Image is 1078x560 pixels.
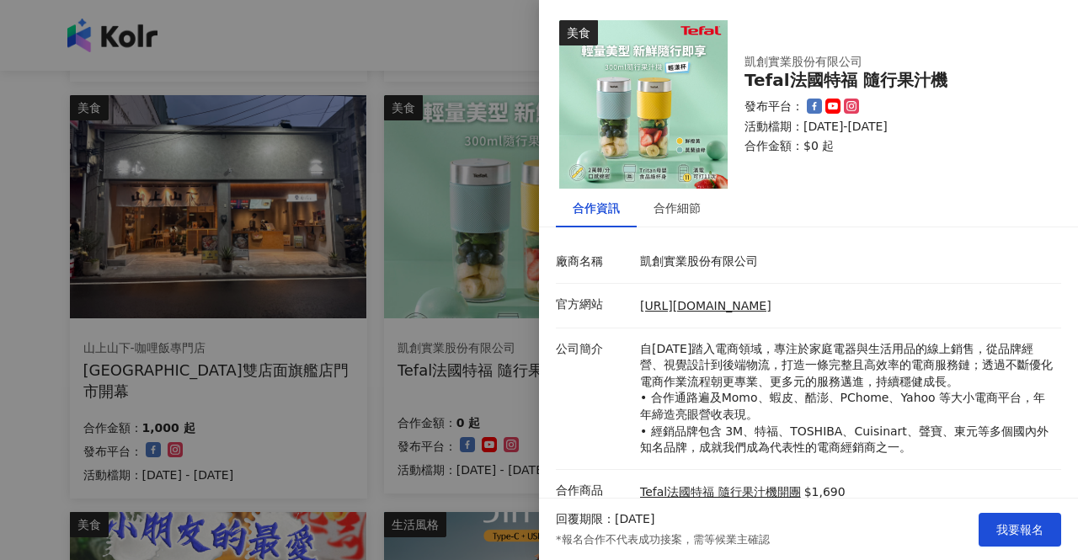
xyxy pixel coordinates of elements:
div: 合作細節 [654,199,701,217]
p: 廠商名稱 [556,253,632,270]
p: 合作商品 [556,483,632,499]
a: Tefal法國特福 隨行果汁機開團 [640,484,801,501]
p: 自[DATE]踏入電商領域，專注於家庭電器與生活用品的線上銷售，從品牌經營、視覺設計到後端物流，打造一條完整且高效率的電商服務鏈；透過不斷優化電商作業流程朝更專業、更多元的服務邁進，持續穩健成長... [640,341,1053,456]
p: 發布平台： [744,99,803,115]
p: 公司簡介 [556,341,632,358]
a: [URL][DOMAIN_NAME] [640,299,771,312]
p: 官方網站 [556,296,632,313]
p: 合作金額： $0 起 [744,138,1041,155]
div: 凱創實業股份有限公司 [744,54,1014,71]
div: Tefal法國特福 隨行果汁機 [744,71,1041,90]
p: $1,690 [804,484,846,501]
p: 回覆期限：[DATE] [556,511,654,528]
div: 合作資訊 [573,199,620,217]
button: 我要報名 [979,513,1061,547]
span: 我要報名 [996,523,1043,536]
div: 美食 [559,20,598,45]
p: 活動檔期：[DATE]-[DATE] [744,119,1041,136]
p: 凱創實業股份有限公司 [640,253,1053,270]
p: *報名合作不代表成功接案，需等候業主確認 [556,532,770,547]
img: Tefal法國特福 隨行果汁機開團 [559,20,728,189]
